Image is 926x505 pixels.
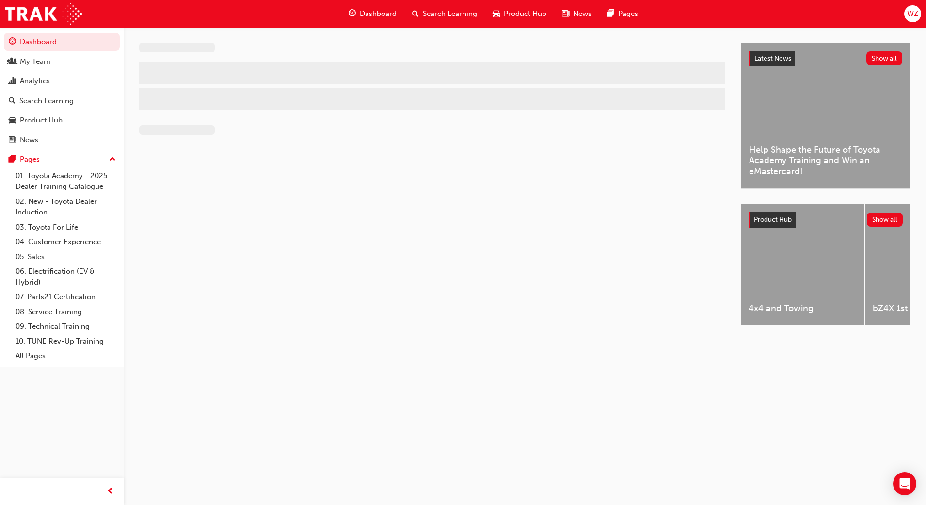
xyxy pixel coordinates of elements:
button: DashboardMy TeamAnalyticsSearch LearningProduct HubNews [4,31,120,151]
span: Search Learning [423,8,477,19]
div: Analytics [20,76,50,87]
div: Product Hub [20,115,63,126]
span: 4x4 and Towing [749,303,857,314]
span: Dashboard [360,8,397,19]
span: WZ [907,8,918,19]
a: Latest NewsShow allHelp Shape the Future of Toyota Academy Training and Win an eMastercard! [741,43,910,189]
span: news-icon [562,8,569,20]
button: Pages [4,151,120,168]
span: Help Shape the Future of Toyota Academy Training and Win an eMastercard! [749,144,902,177]
a: News [4,131,120,149]
a: search-iconSearch Learning [404,4,485,24]
a: news-iconNews [554,4,599,24]
a: Product Hub [4,111,120,129]
a: All Pages [12,349,120,364]
span: pages-icon [9,155,16,164]
a: Dashboard [4,33,120,51]
span: Pages [618,8,638,19]
a: Analytics [4,72,120,90]
span: news-icon [9,136,16,145]
span: people-icon [9,58,16,66]
a: 04. Customer Experience [12,234,120,249]
a: 09. Technical Training [12,319,120,334]
a: Product HubShow all [749,212,903,228]
div: Pages [20,154,40,165]
a: 08. Service Training [12,305,120,320]
span: guage-icon [9,38,16,46]
span: Product Hub [504,8,546,19]
a: 4x4 and Towing [741,204,864,325]
a: Search Learning [4,92,120,110]
button: WZ [904,5,921,22]
span: pages-icon [607,8,614,20]
a: 06. Electrification (EV & Hybrid) [12,264,120,290]
button: Show all [867,213,903,227]
a: 01. Toyota Academy - 2025 Dealer Training Catalogue [12,168,120,194]
a: My Team [4,53,120,71]
span: Latest News [754,54,791,62]
span: Product Hub [754,215,792,224]
a: Latest NewsShow all [749,51,902,66]
a: 05. Sales [12,249,120,264]
a: car-iconProduct Hub [485,4,554,24]
a: 02. New - Toyota Dealer Induction [12,194,120,220]
button: Show all [866,51,903,65]
a: 07. Parts21 Certification [12,290,120,305]
span: car-icon [9,116,16,125]
div: Open Intercom Messenger [893,472,916,495]
div: My Team [20,56,50,67]
a: 03. Toyota For Life [12,220,120,235]
div: News [20,135,38,146]
a: guage-iconDashboard [341,4,404,24]
div: Search Learning [19,95,74,107]
span: up-icon [109,153,116,166]
img: Trak [5,3,82,25]
span: guage-icon [349,8,356,20]
span: search-icon [412,8,419,20]
a: 10. TUNE Rev-Up Training [12,334,120,349]
span: prev-icon [107,486,114,498]
span: search-icon [9,97,16,106]
span: car-icon [493,8,500,20]
span: News [573,8,591,19]
span: chart-icon [9,77,16,86]
a: pages-iconPages [599,4,646,24]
